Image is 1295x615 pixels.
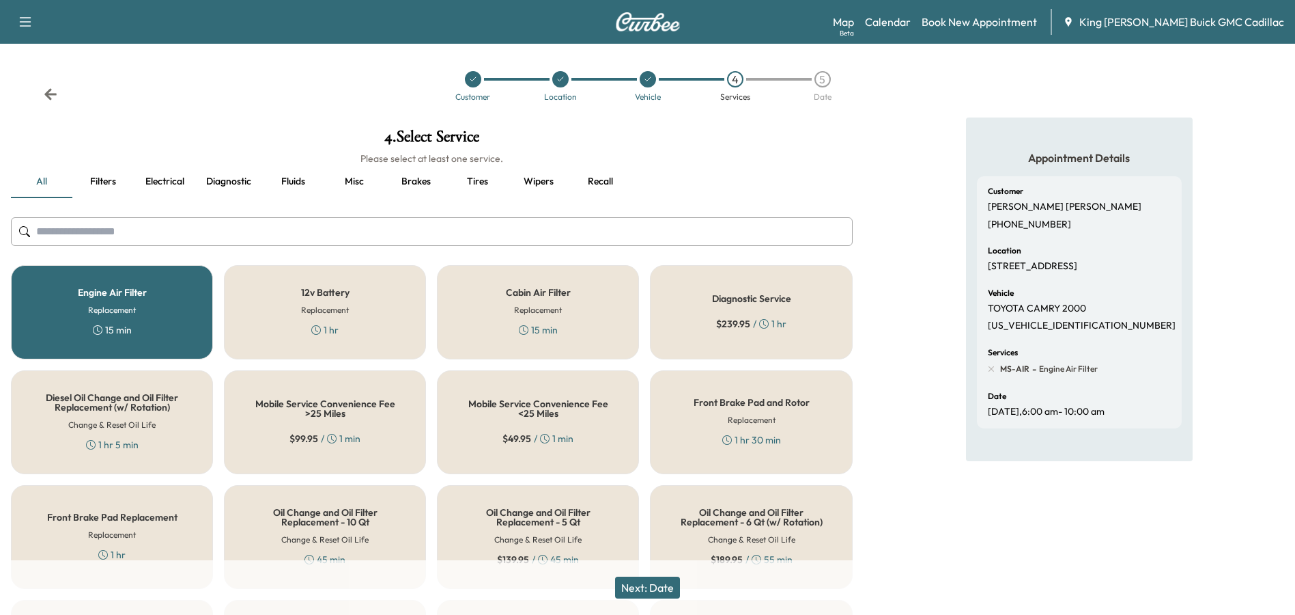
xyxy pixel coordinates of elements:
span: $ 189.95 [711,553,743,566]
button: all [11,165,72,198]
div: / 1 min [502,432,573,446]
div: Date [814,93,831,101]
img: Curbee Logo [615,12,681,31]
p: [STREET_ADDRESS] [988,260,1077,273]
div: Vehicle [635,93,661,101]
h6: Services [988,348,1018,357]
div: Beta [840,28,854,38]
h6: Replacement [728,414,775,426]
h5: Diagnostic Service [712,294,791,303]
h6: Replacement [514,304,562,316]
p: TOYOTA CAMRY 2000 [988,303,1086,315]
button: Tires [446,165,508,198]
h5: Appointment Details [977,150,1182,165]
div: 4 [727,71,743,87]
div: Services [720,93,750,101]
h6: Customer [988,187,1023,195]
h5: Mobile Service Convenience Fee <25 Miles [459,399,616,418]
button: Brakes [385,165,446,198]
button: Electrical [134,165,195,198]
h5: Oil Change and Oil Filter Replacement - 10 Qt [246,508,403,527]
h6: Date [988,392,1006,400]
h6: Vehicle [988,289,1014,297]
span: $ 239.95 [716,317,750,331]
h6: Replacement [88,304,136,316]
span: Engine Air Filter [1036,364,1098,374]
h5: Oil Change and Oil Filter Replacement - 6 Qt (w/ Rotation) [672,508,829,527]
h5: Cabin Air Filter [506,288,571,297]
div: / 55 min [711,553,793,566]
h6: Replacement [301,304,349,316]
div: / 1 hr [716,317,786,331]
button: Diagnostic [195,165,262,198]
h6: Please select at least one service. [11,152,853,165]
span: $ 139.95 [497,553,529,566]
h5: Diesel Oil Change and Oil Filter Replacement (w/ Rotation) [33,393,190,412]
button: Wipers [508,165,569,198]
div: Customer [455,93,490,101]
button: Next: Date [615,577,680,599]
h5: Front Brake Pad Replacement [47,512,177,522]
span: King [PERSON_NAME] Buick GMC Cadillac [1079,14,1284,30]
div: / 1 min [289,432,360,446]
h6: Location [988,247,1021,255]
p: [PERSON_NAME] [PERSON_NAME] [988,201,1141,213]
span: - [1029,362,1036,376]
a: Book New Appointment [922,14,1037,30]
h5: Oil Change and Oil Filter Replacement - 5 Qt [459,508,616,527]
h6: Change & Reset Oil Life [494,534,582,546]
div: Location [544,93,577,101]
div: basic tabs example [11,165,853,198]
div: 5 [814,71,831,87]
button: Filters [72,165,134,198]
span: $ 99.95 [289,432,318,446]
div: / 45 min [497,553,579,566]
div: 1 hr 5 min [86,438,139,452]
div: 1 hr 30 min [722,433,781,447]
a: Calendar [865,14,911,30]
button: Recall [569,165,631,198]
h6: Change & Reset Oil Life [708,534,795,546]
div: 15 min [519,323,558,337]
h5: Front Brake Pad and Rotor [694,398,810,407]
span: MS-AIR [1000,364,1029,374]
button: Misc [324,165,385,198]
div: Back [44,87,57,101]
h5: Engine Air Filter [78,288,147,297]
p: [PHONE_NUMBER] [988,219,1071,231]
button: Fluids [262,165,324,198]
h5: Mobile Service Convenience Fee >25 Miles [246,399,403,418]
a: MapBeta [833,14,854,30]
p: [US_VEHICLE_IDENTIFICATION_NUMBER] [988,320,1176,332]
h6: Change & Reset Oil Life [281,534,369,546]
p: [DATE] , 6:00 am - 10:00 am [988,406,1105,418]
h5: 12v Battery [301,288,350,297]
div: 45 min [304,553,345,566]
div: 1 hr [98,548,126,562]
div: 15 min [93,323,132,337]
h6: Replacement [88,529,136,541]
div: 1 hr [311,323,339,337]
span: $ 49.95 [502,432,531,446]
h1: 4 . Select Service [11,128,853,152]
h6: Change & Reset Oil Life [68,419,156,431]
